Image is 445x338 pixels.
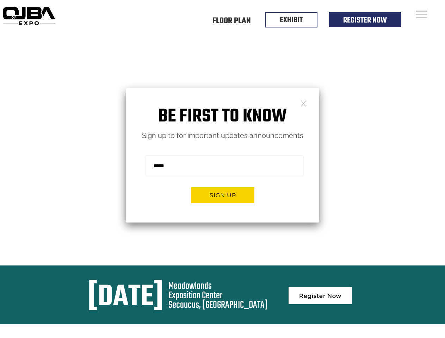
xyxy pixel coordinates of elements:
h1: Be first to know [126,106,319,128]
div: Meadowlands Exposition Center Secaucus, [GEOGRAPHIC_DATA] [168,281,268,310]
div: [DATE] [88,281,163,314]
a: EXHIBIT [280,14,303,26]
a: Register Now [289,287,352,304]
p: Sign up to for important updates announcements [126,130,319,142]
button: Sign up [191,187,254,203]
a: Close [301,100,307,106]
a: Register Now [343,14,387,26]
